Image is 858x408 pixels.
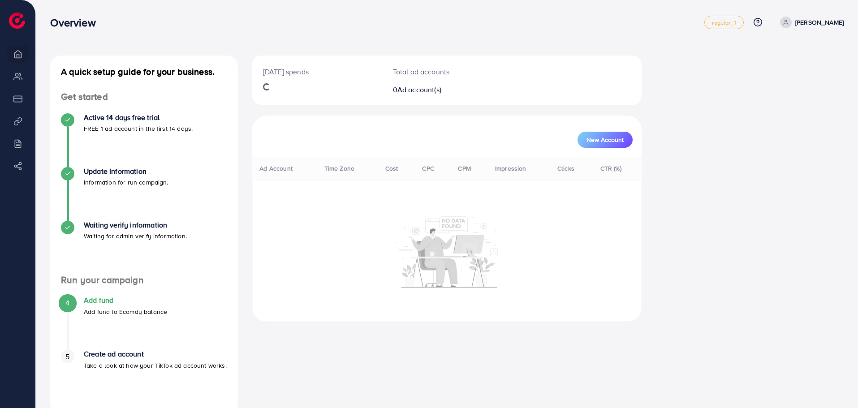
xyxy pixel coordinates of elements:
h4: A quick setup guide for your business. [50,66,238,77]
li: Create ad account [50,350,238,404]
h3: Overview [50,16,103,29]
span: 5 [65,352,69,362]
h4: Add fund [84,296,167,305]
p: FREE 1 ad account in the first 14 days. [84,123,193,134]
p: [DATE] spends [263,66,371,77]
p: Take a look at how your TikTok ad account works. [84,360,227,371]
span: regular_1 [712,20,736,26]
li: Waiting verify information [50,221,238,275]
p: Information for run campaign. [84,177,168,188]
a: [PERSON_NAME] [776,17,844,28]
li: Active 14 days free trial [50,113,238,167]
h4: Create ad account [84,350,227,358]
li: Add fund [50,296,238,350]
h4: Run your campaign [50,275,238,286]
span: Ad account(s) [397,85,441,94]
img: logo [9,13,25,29]
p: Total ad accounts [393,66,469,77]
span: New Account [586,137,624,143]
span: 4 [65,298,69,308]
h4: Get started [50,91,238,103]
h2: 0 [393,86,469,94]
a: regular_1 [704,16,743,29]
li: Update Information [50,167,238,221]
h4: Update Information [84,167,168,176]
button: New Account [578,132,633,148]
p: [PERSON_NAME] [795,17,844,28]
p: Waiting for admin verify information. [84,231,187,241]
h4: Active 14 days free trial [84,113,193,122]
p: Add fund to Ecomdy balance [84,306,167,317]
h4: Waiting verify information [84,221,187,229]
